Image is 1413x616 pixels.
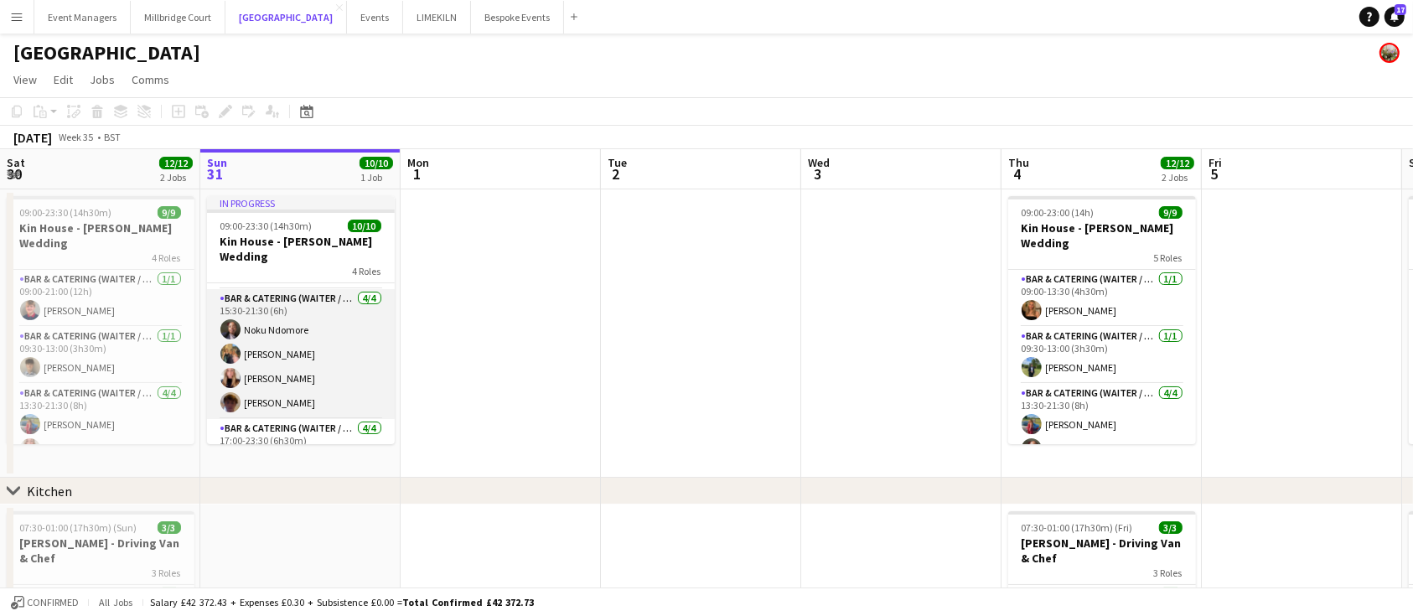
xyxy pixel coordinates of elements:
[1008,270,1196,327] app-card-role: Bar & Catering (Waiter / waitress)1/109:00-13:30 (4h30m)[PERSON_NAME]
[7,536,194,566] h3: [PERSON_NAME] - Driving Van & Chef
[55,131,97,143] span: Week 35
[1385,7,1405,27] a: 17
[153,567,181,579] span: 3 Roles
[1379,43,1400,63] app-user-avatar: Staffing Manager
[158,206,181,219] span: 9/9
[225,1,347,34] button: [GEOGRAPHIC_DATA]
[347,1,403,34] button: Events
[13,72,37,87] span: View
[132,72,169,87] span: Comms
[348,220,381,232] span: 10/10
[1395,4,1406,15] span: 17
[96,596,136,608] span: All jobs
[1006,164,1029,184] span: 4
[54,72,73,87] span: Edit
[808,155,830,170] span: Wed
[1008,220,1196,251] h3: Kin House - [PERSON_NAME] Wedding
[207,419,395,554] app-card-role: Bar & Catering (Waiter / waitress)4/417:00-23:30 (6h30m)
[220,220,313,232] span: 09:00-23:30 (14h30m)
[605,164,627,184] span: 2
[7,327,194,384] app-card-role: Bar & Catering (Waiter / waitress)1/109:30-13:00 (3h30m)[PERSON_NAME]
[207,234,395,264] h3: Kin House - [PERSON_NAME] Wedding
[34,1,131,34] button: Event Managers
[1209,155,1222,170] span: Fri
[1159,206,1183,219] span: 9/9
[1008,327,1196,384] app-card-role: Bar & Catering (Waiter / waitress)1/109:30-13:00 (3h30m)[PERSON_NAME]
[7,220,194,251] h3: Kin House - [PERSON_NAME] Wedding
[8,593,81,612] button: Confirmed
[83,69,122,91] a: Jobs
[207,196,395,210] div: In progress
[360,171,392,184] div: 1 Job
[805,164,830,184] span: 3
[4,164,25,184] span: 30
[1008,155,1029,170] span: Thu
[405,164,429,184] span: 1
[1022,206,1095,219] span: 09:00-23:00 (14h)
[125,69,176,91] a: Comms
[7,196,194,444] app-job-card: 09:00-23:30 (14h30m)9/9Kin House - [PERSON_NAME] Wedding4 RolesBar & Catering (Waiter / waitress)...
[1008,384,1196,514] app-card-role: Bar & Catering (Waiter / waitress)4/413:30-21:30 (8h)[PERSON_NAME]Noku Ndomore
[7,270,194,327] app-card-role: Bar & Catering (Waiter / waitress)1/109:00-21:00 (12h)[PERSON_NAME]
[402,596,534,608] span: Total Confirmed £42 372.73
[1159,521,1183,534] span: 3/3
[13,129,52,146] div: [DATE]
[1161,157,1194,169] span: 12/12
[403,1,471,34] button: LIMEKILN
[1154,251,1183,264] span: 5 Roles
[160,171,192,184] div: 2 Jobs
[158,521,181,534] span: 3/3
[353,265,381,277] span: 4 Roles
[20,521,137,534] span: 07:30-01:00 (17h30m) (Sun)
[7,69,44,91] a: View
[1206,164,1222,184] span: 5
[608,155,627,170] span: Tue
[360,157,393,169] span: 10/10
[471,1,564,34] button: Bespoke Events
[131,1,225,34] button: Millbridge Court
[1008,196,1196,444] app-job-card: 09:00-23:00 (14h)9/9Kin House - [PERSON_NAME] Wedding5 RolesBar & Catering (Waiter / waitress)1/1...
[150,596,534,608] div: Salary £42 372.43 + Expenses £0.30 + Subsistence £0.00 =
[20,206,112,219] span: 09:00-23:30 (14h30m)
[1162,171,1193,184] div: 2 Jobs
[204,164,227,184] span: 31
[47,69,80,91] a: Edit
[7,155,25,170] span: Sat
[1008,536,1196,566] h3: [PERSON_NAME] - Driving Van & Chef
[13,40,200,65] h1: [GEOGRAPHIC_DATA]
[159,157,193,169] span: 12/12
[1022,521,1133,534] span: 07:30-01:00 (17h30m) (Fri)
[207,289,395,419] app-card-role: Bar & Catering (Waiter / waitress)4/415:30-21:30 (6h)Noku Ndomore[PERSON_NAME][PERSON_NAME][PERSO...
[27,483,72,500] div: Kitchen
[207,155,227,170] span: Sun
[1154,567,1183,579] span: 3 Roles
[7,384,194,514] app-card-role: Bar & Catering (Waiter / waitress)4/413:30-21:30 (8h)[PERSON_NAME][PERSON_NAME]
[27,597,79,608] span: Confirmed
[104,131,121,143] div: BST
[407,155,429,170] span: Mon
[153,251,181,264] span: 4 Roles
[207,196,395,444] app-job-card: In progress09:00-23:30 (14h30m)10/10Kin House - [PERSON_NAME] Wedding4 Roles09:00-20:00 (11h)[PER...
[90,72,115,87] span: Jobs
